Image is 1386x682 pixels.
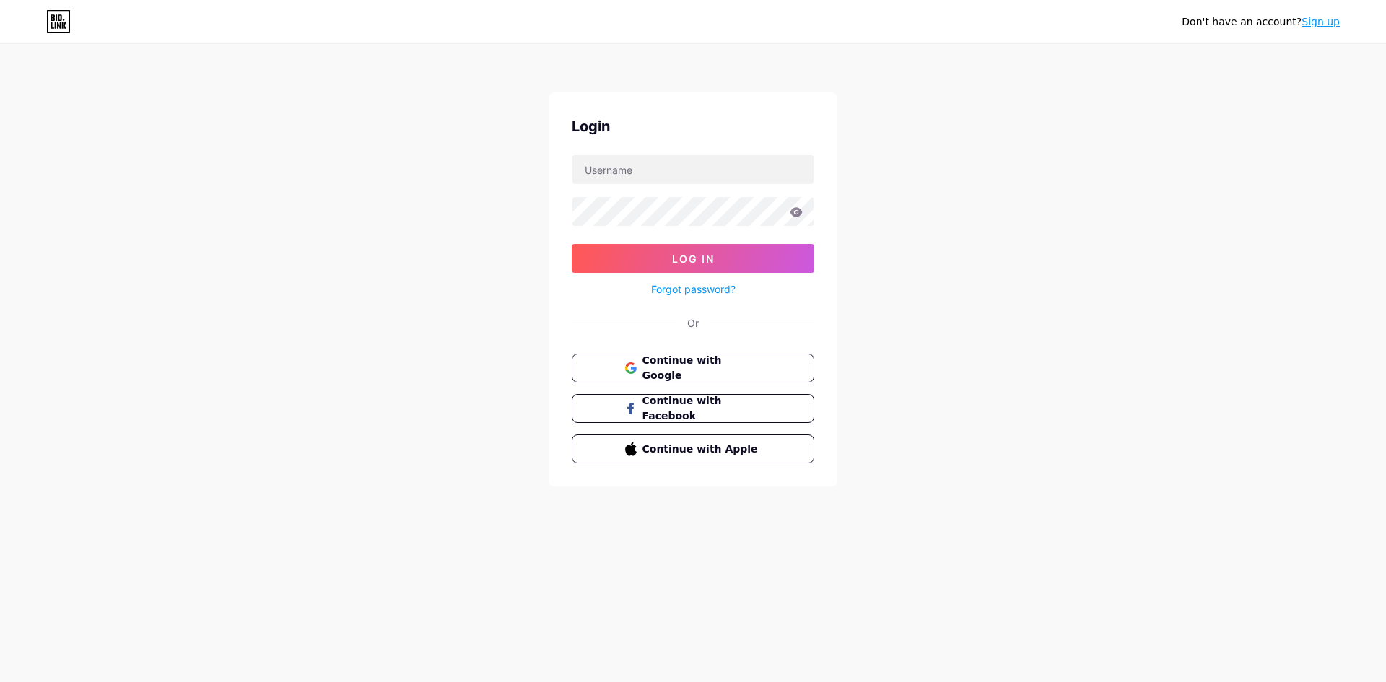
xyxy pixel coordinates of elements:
a: Forgot password? [651,281,736,297]
button: Log In [572,244,814,273]
span: Continue with Google [642,353,762,383]
a: Sign up [1302,16,1340,27]
div: Or [687,315,699,331]
button: Continue with Google [572,354,814,382]
input: Username [572,155,814,184]
div: Login [572,115,814,137]
button: Continue with Apple [572,434,814,463]
div: Don't have an account? [1182,14,1340,30]
span: Log In [672,253,715,265]
span: Continue with Apple [642,442,762,457]
span: Continue with Facebook [642,393,762,424]
button: Continue with Facebook [572,394,814,423]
